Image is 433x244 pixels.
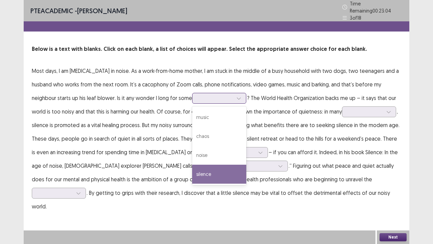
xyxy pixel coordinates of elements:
p: 3 of 18 [350,14,361,21]
div: chaos [192,127,246,146]
p: Below is a text with blanks. Click on each blank, a list of choices will appear. Select the appro... [32,45,401,53]
p: - [PERSON_NAME] [30,6,127,16]
p: Most days, I am [MEDICAL_DATA] in noise. As a work-from-home mother, I am stuck in the middle of ... [32,64,401,213]
div: noise [192,146,246,165]
div: music [192,108,246,127]
div: silence [192,165,246,184]
span: PTE academic [30,6,73,15]
button: Next [380,233,407,241]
